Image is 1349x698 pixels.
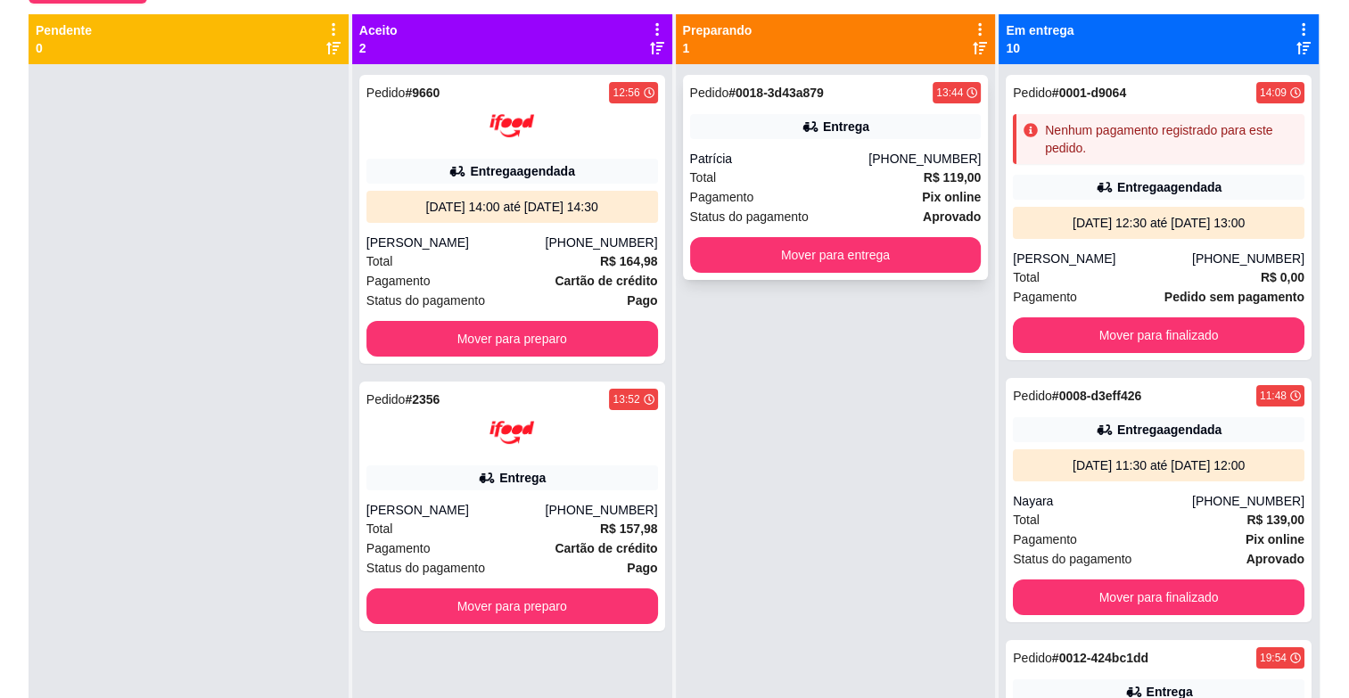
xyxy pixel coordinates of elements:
span: Pedido [366,392,406,406]
strong: Pix online [922,190,981,204]
strong: aprovado [923,209,981,224]
div: [PHONE_NUMBER] [545,501,657,519]
span: Pagamento [366,538,431,558]
div: 19:54 [1260,651,1287,665]
span: Pagamento [366,271,431,291]
span: Pedido [1013,651,1052,665]
div: Entrega agendada [1117,421,1222,439]
div: 11:48 [1260,389,1287,403]
button: Mover para preparo [366,321,658,357]
strong: Pago [627,561,657,575]
div: Nenhum pagamento registrado para este pedido. [1045,121,1297,157]
div: 13:44 [936,86,963,100]
div: [PERSON_NAME] [1013,250,1192,267]
div: Entrega [499,469,546,487]
div: 13:52 [613,392,639,406]
p: 0 [36,39,92,57]
img: ifood [489,410,534,455]
strong: # 0008-d3eff426 [1052,389,1141,403]
strong: # 2356 [405,392,440,406]
span: Pagamento [1013,287,1077,307]
p: Em entrega [1006,21,1073,39]
img: ifood [489,103,534,148]
button: Mover para finalizado [1013,317,1304,353]
span: Status do pagamento [366,291,485,310]
span: Status do pagamento [690,207,809,226]
strong: # 0012-424bc1dd [1052,651,1148,665]
p: Aceito [359,21,398,39]
strong: R$ 157,98 [600,521,658,536]
div: [PHONE_NUMBER] [1192,250,1304,267]
span: Total [366,251,393,271]
p: Preparando [683,21,753,39]
div: [DATE] 14:00 até [DATE] 14:30 [374,198,651,216]
div: [DATE] 11:30 até [DATE] 12:00 [1020,456,1297,474]
strong: Pedido sem pagamento [1164,290,1304,304]
div: Entrega agendada [470,162,574,180]
div: 14:09 [1260,86,1287,100]
div: [PHONE_NUMBER] [868,150,981,168]
button: Mover para finalizado [1013,579,1304,615]
div: [PERSON_NAME] [366,501,546,519]
strong: # 0018-3d43a879 [728,86,824,100]
div: Nayara [1013,492,1192,510]
span: Pagamento [690,187,754,207]
strong: # 0001-d9064 [1052,86,1126,100]
div: 12:56 [613,86,639,100]
p: Pendente [36,21,92,39]
span: Total [690,168,717,187]
button: Mover para preparo [366,588,658,624]
div: Entrega [823,118,869,135]
span: Pedido [1013,389,1052,403]
strong: R$ 0,00 [1261,270,1304,284]
button: Mover para entrega [690,237,982,273]
span: Total [1013,510,1040,530]
div: [PHONE_NUMBER] [545,234,657,251]
strong: # 9660 [405,86,440,100]
strong: Cartão de crédito [555,541,657,555]
span: Status do pagamento [1013,549,1131,569]
span: Total [366,519,393,538]
div: Entrega agendada [1117,178,1222,196]
span: Pedido [690,86,729,100]
p: 2 [359,39,398,57]
span: Pedido [1013,86,1052,100]
span: Pagamento [1013,530,1077,549]
p: 10 [1006,39,1073,57]
span: Pedido [366,86,406,100]
strong: Pix online [1246,532,1304,546]
div: Patrícia [690,150,869,168]
div: [PERSON_NAME] [366,234,546,251]
strong: Cartão de crédito [555,274,657,288]
strong: R$ 119,00 [924,170,982,185]
span: Status do pagamento [366,558,485,578]
strong: R$ 164,98 [600,254,658,268]
strong: aprovado [1246,552,1304,566]
strong: Pago [627,293,657,308]
div: [DATE] 12:30 até [DATE] 13:00 [1020,214,1297,232]
div: [PHONE_NUMBER] [1192,492,1304,510]
strong: R$ 139,00 [1246,513,1304,527]
span: Total [1013,267,1040,287]
p: 1 [683,39,753,57]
